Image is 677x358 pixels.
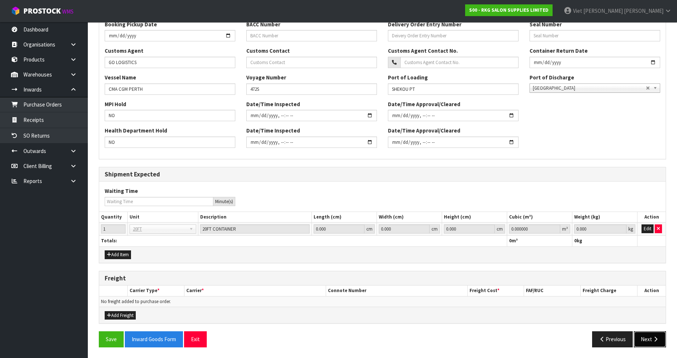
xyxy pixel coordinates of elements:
div: cm [495,224,505,234]
label: Seal Number [530,20,562,28]
div: cm [430,224,440,234]
div: Minute(s) [213,197,235,206]
span: [GEOGRAPHIC_DATA] [533,84,646,93]
label: Customs Agent [105,47,143,55]
small: WMS [62,8,74,15]
input: Customs Agent Contact No. [400,57,519,68]
input: Deivery Order Entry Number [388,30,519,41]
button: Inward Goods Form [125,331,183,347]
label: Port of Discharge [530,74,574,81]
input: Seal Number [530,30,660,41]
span: ProStock [23,6,61,16]
div: kg [626,224,635,234]
h3: Shipment Expected [105,171,660,178]
div: m³ [560,224,570,234]
button: Save [99,331,124,347]
label: Date/Time Approval/Cleared [388,127,460,134]
input: MPI Hold [105,110,235,121]
th: Connote Number [326,286,467,296]
label: Customs Contact [246,47,290,55]
label: Waiting Time [105,187,138,195]
h3: Freight [105,275,660,282]
label: Date/Time Inspected [246,100,300,108]
input: Waiting Time [105,197,213,206]
label: Customs Agent Contact No. [388,47,458,55]
input: Cubic [509,224,560,234]
button: Add Freight [105,311,136,320]
button: Exit [184,331,207,347]
label: MPI Hold [105,100,126,108]
span: 0 [574,238,577,244]
input: Description [200,224,310,234]
label: Date/Time Inspected [246,127,300,134]
th: Quantity [99,212,127,223]
label: Date/Time Approval/Cleared [388,100,460,108]
th: Carrier [184,286,326,296]
input: Length [314,224,364,234]
span: 0 [509,238,512,244]
span: 20FT [133,225,187,234]
input: Date/Time Inspected [388,137,519,148]
input: Width [379,224,430,234]
span: [PERSON_NAME] [624,7,663,14]
input: Container Return Date [530,57,660,68]
th: Totals: [99,236,507,246]
input: Date/Time Inspected [388,110,519,121]
th: m³ [507,236,572,246]
label: Vessel Name [105,74,136,81]
th: FAF/RUC [524,286,581,296]
label: Voyage Number [246,74,286,81]
input: Height [444,224,495,234]
label: Booking Pickup Date [105,20,157,28]
th: Description [198,212,312,223]
input: Voyage Number [246,83,377,95]
input: BACC Number [246,30,377,41]
img: cube-alt.png [11,6,20,15]
th: Weight (kg) [572,212,637,223]
label: Delivery Order Entry Number [388,20,461,28]
button: Next [634,331,666,347]
th: Action [637,286,666,296]
input: Quantity [101,224,126,234]
th: Freight Cost [467,286,524,296]
label: BACC Number [246,20,280,28]
input: Customs Contact [246,57,377,68]
th: Unit [127,212,198,223]
th: Freight Charge [581,286,637,296]
th: Width (cm) [377,212,442,223]
input: Cont. Bookin Date [105,30,235,41]
button: Edit [642,224,654,233]
button: Previous [592,331,633,347]
th: Height (cm) [442,212,507,223]
strong: S00 - RKG SALON SUPPLIES LIMITED [469,7,549,13]
label: Container Return Date [530,47,588,55]
th: Action [637,212,666,223]
button: Add Item [105,250,131,259]
input: Port Loaded [388,83,519,95]
input: Date/Time Inspected [246,110,377,121]
div: cm [364,224,375,234]
input: Health Department Hold [105,137,235,148]
input: Vessel Name [105,83,235,95]
td: No freight added to purchase order. [99,296,666,307]
input: Weight [574,224,626,234]
th: Carrier Type [127,286,184,296]
label: Port of Loading [388,74,428,81]
th: kg [572,236,637,246]
a: S00 - RKG SALON SUPPLIES LIMITED [465,4,553,16]
th: Cubic (m³) [507,212,572,223]
input: Date/Time Inspected [246,137,377,148]
label: Health Department Hold [105,127,167,134]
span: Viet [PERSON_NAME] [573,7,623,14]
input: Customs Agent [105,57,235,68]
th: Length (cm) [311,212,377,223]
